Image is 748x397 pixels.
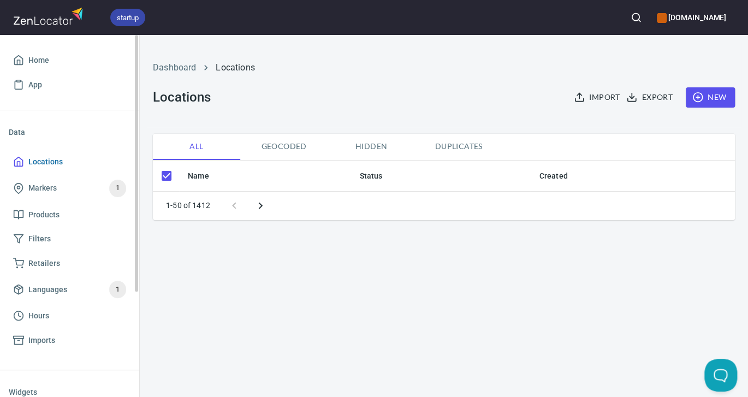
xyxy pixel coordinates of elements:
[531,161,735,192] th: Created
[28,208,60,222] span: Products
[110,12,145,23] span: startup
[628,91,672,104] span: Export
[576,91,620,104] span: Import
[216,62,254,73] a: Locations
[153,62,196,73] a: Dashboard
[657,13,667,23] button: color-CE600E
[9,73,130,97] a: App
[572,87,624,108] button: Import
[624,87,676,108] button: Export
[247,193,274,219] button: Next page
[694,91,726,104] span: New
[28,155,63,169] span: Locations
[109,182,126,194] span: 1
[28,257,60,270] span: Retailers
[657,5,726,29] div: Manage your apps
[28,54,49,67] span: Home
[9,328,130,353] a: Imports
[109,283,126,296] span: 1
[13,4,86,28] img: zenlocator
[422,140,496,153] span: Duplicates
[28,78,42,92] span: App
[334,140,408,153] span: Hidden
[9,150,130,174] a: Locations
[153,90,210,105] h3: Locations
[28,309,49,323] span: Hours
[9,304,130,328] a: Hours
[9,275,130,304] a: Languages1
[9,203,130,227] a: Products
[9,251,130,276] a: Retailers
[9,174,130,203] a: Markers1
[28,283,67,297] span: Languages
[166,200,210,211] p: 1-50 of 1412
[179,161,351,192] th: Name
[28,232,51,246] span: Filters
[9,119,130,145] li: Data
[9,227,130,251] a: Filters
[686,87,735,108] button: New
[28,334,55,347] span: Imports
[159,140,234,153] span: All
[110,9,145,26] div: startup
[28,181,57,195] span: Markers
[351,161,530,192] th: Status
[247,140,321,153] span: Geocoded
[704,359,737,392] iframe: Help Scout Beacon - Open
[9,48,130,73] a: Home
[657,11,726,23] h6: [DOMAIN_NAME]
[624,5,648,29] button: Search
[153,61,735,74] nav: breadcrumb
